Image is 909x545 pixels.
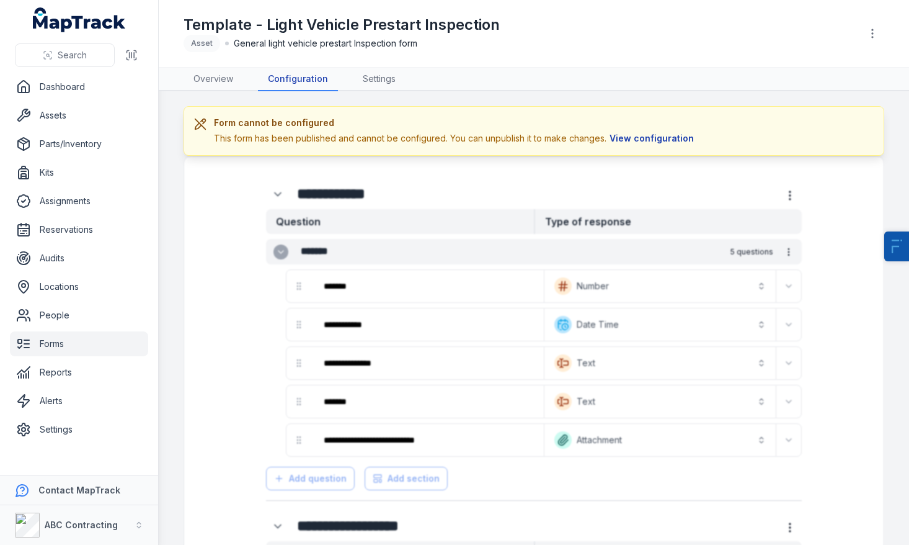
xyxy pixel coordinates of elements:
h1: Template - Light Vehicle Prestart Inspection [184,15,500,35]
a: MapTrack [33,7,126,32]
a: Forms [10,331,148,356]
strong: ABC Contracting [45,520,118,530]
a: Settings [353,68,406,91]
a: Parts/Inventory [10,132,148,156]
button: Search [15,43,115,67]
a: Audits [10,246,148,271]
div: This form has been published and cannot be configured. You can unpublish it to make changes. [214,132,697,145]
a: Alerts [10,389,148,413]
strong: Contact MapTrack [38,485,120,495]
a: People [10,303,148,328]
a: Kits [10,160,148,185]
div: Asset [184,35,220,52]
span: Search [58,49,87,61]
a: Dashboard [10,74,148,99]
a: Configuration [258,68,338,91]
a: Assets [10,103,148,128]
a: Overview [184,68,243,91]
a: Settings [10,417,148,442]
button: View configuration [606,132,697,145]
h3: Form cannot be configured [214,117,697,129]
a: Locations [10,274,148,299]
a: Reservations [10,217,148,242]
a: Reports [10,360,148,385]
a: Assignments [10,189,148,214]
span: General light vehicle prestart Inspection form [234,37,417,50]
